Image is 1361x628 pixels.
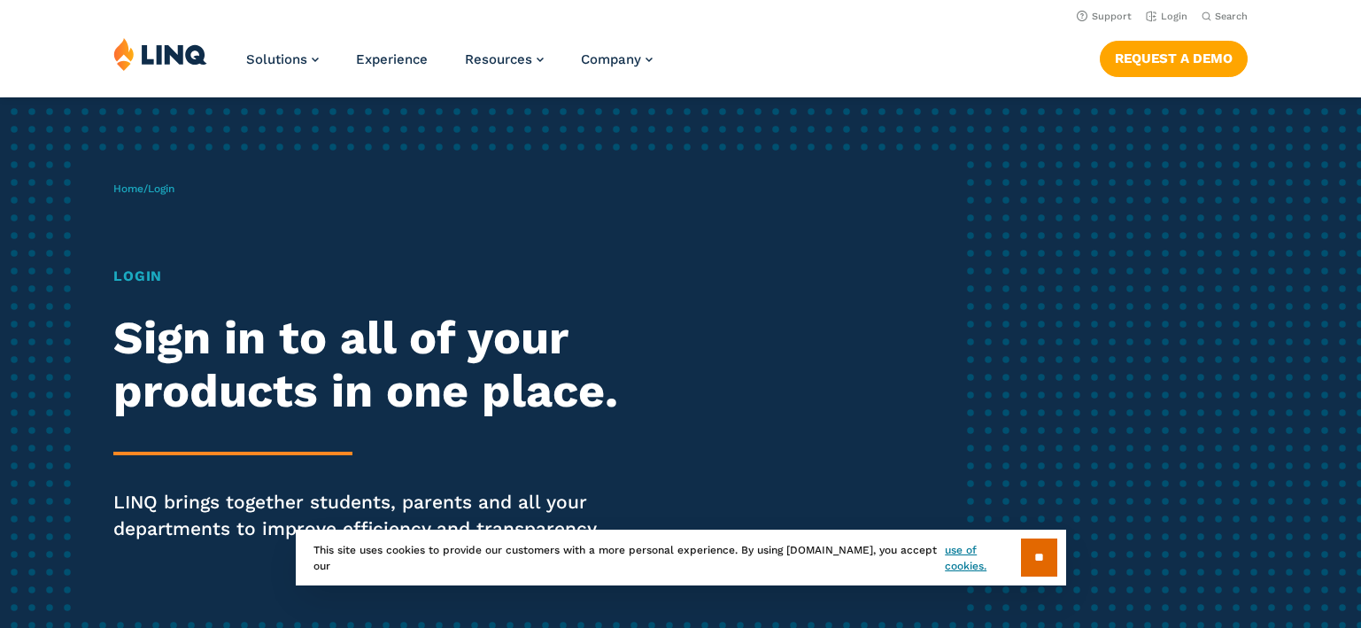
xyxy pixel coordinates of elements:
button: Open Search Bar [1202,10,1248,23]
p: LINQ brings together students, parents and all your departments to improve efficiency and transpa... [113,489,638,542]
a: Experience [356,51,428,67]
span: Company [581,51,641,67]
nav: Button Navigation [1100,37,1248,76]
span: Resources [465,51,532,67]
a: Resources [465,51,544,67]
span: / [113,182,174,195]
span: Login [148,182,174,195]
h1: Login [113,266,638,287]
div: This site uses cookies to provide our customers with a more personal experience. By using [DOMAIN... [296,530,1066,585]
a: Login [1146,11,1187,22]
a: use of cookies. [945,542,1020,574]
img: LINQ | K‑12 Software [113,37,207,71]
h2: Sign in to all of your products in one place. [113,312,638,418]
a: Request a Demo [1100,41,1248,76]
a: Support [1077,11,1132,22]
nav: Primary Navigation [246,37,653,96]
span: Search [1215,11,1248,22]
a: Company [581,51,653,67]
span: Solutions [246,51,307,67]
a: Home [113,182,143,195]
a: Solutions [246,51,319,67]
